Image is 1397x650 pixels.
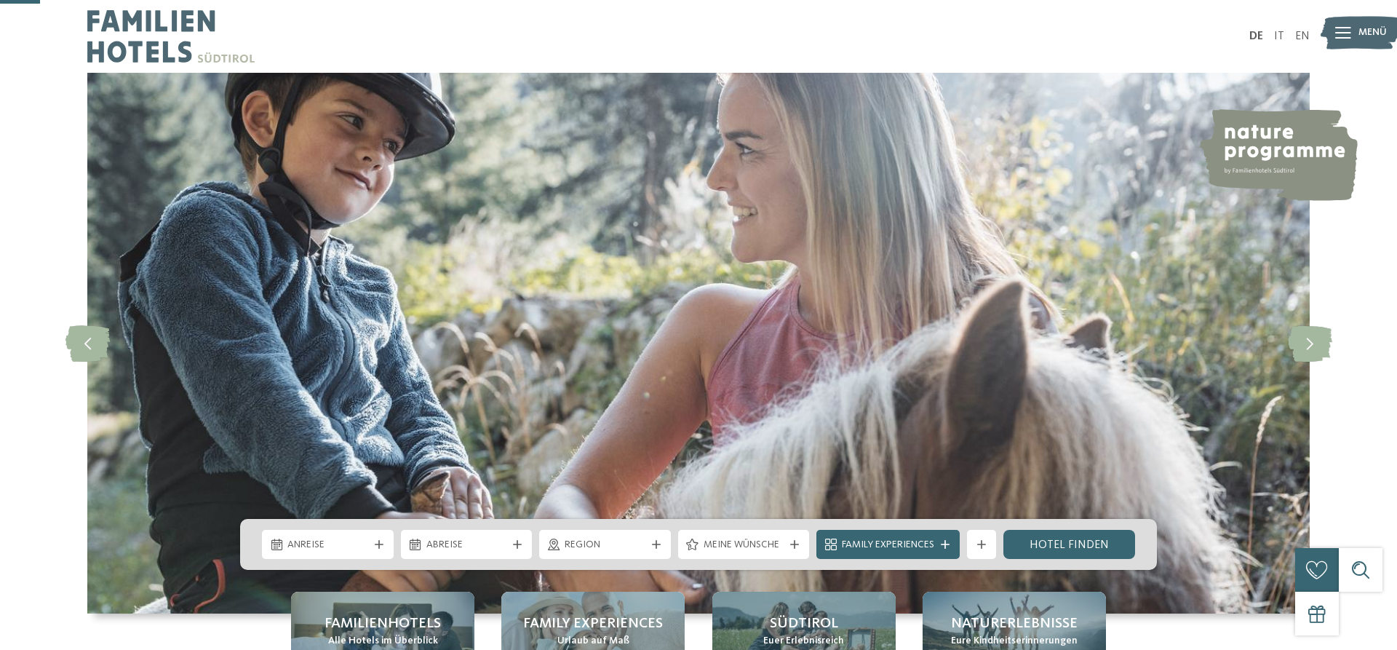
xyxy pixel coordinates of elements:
span: Anreise [287,538,368,552]
span: Urlaub auf Maß [557,634,629,649]
span: Family Experiences [842,538,934,552]
a: IT [1274,31,1284,42]
span: Eure Kindheitserinnerungen [951,634,1078,649]
span: Südtirol [770,614,838,634]
span: Euer Erlebnisreich [763,634,844,649]
span: Region [565,538,645,552]
span: Menü [1358,25,1387,40]
span: Abreise [426,538,507,552]
span: Family Experiences [523,614,663,634]
span: Naturerlebnisse [951,614,1078,634]
img: nature programme by Familienhotels Südtirol [1198,109,1358,201]
a: EN [1295,31,1310,42]
a: DE [1249,31,1263,42]
span: Familienhotels [325,614,441,634]
img: Familienhotels Südtirol: The happy family places [87,73,1310,614]
span: Meine Wünsche [704,538,784,552]
a: Hotel finden [1003,530,1135,559]
span: Alle Hotels im Überblick [328,634,438,649]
